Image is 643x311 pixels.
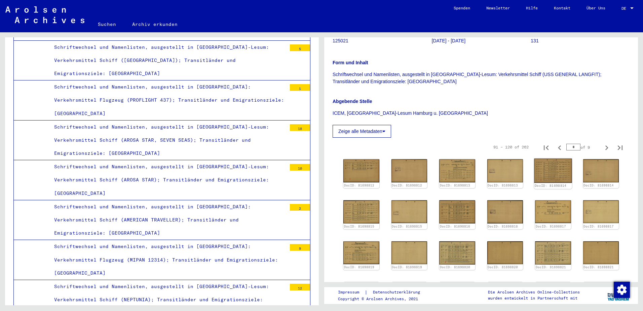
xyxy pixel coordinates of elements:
img: 001.jpg [439,159,475,182]
a: DocID: 81698813 [488,183,518,187]
div: Schriftwechsel und Namenlisten, ausgestellt in [GEOGRAPHIC_DATA]: Verkehrsmittel Flugzeug (MIPAN ... [49,240,287,280]
a: Datenschutzerklärung [368,289,428,296]
p: 131 [531,37,630,44]
div: 2 [290,204,310,211]
div: Schriftwechsel und Namenlisten, ausgestellt in [GEOGRAPHIC_DATA]-Lesum: Verkehrsmittel Schiff ([G... [49,41,287,80]
a: DocID: 81698814 [535,184,567,188]
img: 001.jpg [535,200,571,223]
img: 001.jpg [343,241,379,265]
a: DocID: 81698819 [392,265,422,269]
img: 001.jpg [343,200,379,223]
a: DocID: 81698817 [536,224,566,228]
div: 18 [290,124,310,131]
a: DocID: 81698816 [440,224,470,228]
img: 002.jpg [487,200,523,223]
span: DE [621,6,629,11]
button: Zeige alle Metadaten [333,125,391,138]
div: Schriftwechsel und Namenlisten, ausgestellt in [GEOGRAPHIC_DATA]: Verkehrsmittel Schiff (AMERICAN... [49,200,287,240]
button: First page [539,140,553,154]
a: Archiv erkunden [124,16,186,32]
img: 001.jpg [439,200,475,223]
img: 002.jpg [583,241,619,264]
p: ICEM, [GEOGRAPHIC_DATA]-Lesum Hamburg u. [GEOGRAPHIC_DATA] [333,110,630,117]
div: 10 [290,164,310,171]
div: | [338,289,428,296]
img: yv_logo.png [606,287,631,304]
a: DocID: 81698813 [440,183,470,187]
img: 001.jpg [343,159,379,182]
img: 002.jpg [391,159,427,182]
a: Impressum [338,289,365,296]
img: Arolsen_neg.svg [5,6,84,23]
a: DocID: 81698815 [392,224,422,228]
img: 002.jpg [487,159,523,182]
a: DocID: 81698817 [583,224,614,228]
img: 001.jpg [439,241,475,265]
b: Abgebende Stelle [333,99,372,104]
p: wurden entwickelt in Partnerschaft mit [488,295,580,301]
img: 002.jpg [391,200,427,223]
a: DocID: 81698815 [344,224,374,228]
button: Last page [613,140,627,154]
a: DocID: 81698812 [392,183,422,187]
div: 12 [290,284,310,290]
a: DocID: 81698812 [344,183,374,187]
img: 002.jpg [391,241,427,264]
div: 91 – 120 of 262 [493,144,529,150]
button: Next page [600,140,613,154]
img: 002.jpg [583,159,619,182]
p: 125021 [333,37,431,44]
b: Form und Inhalt [333,60,368,65]
p: Schriftwechsel und Namenlisten, ausgestellt in [GEOGRAPHIC_DATA]-Lesum: Verkehrsmittel Schiff (US... [333,71,630,85]
div: 9 [290,244,310,251]
p: Copyright © Arolsen Archives, 2021 [338,296,428,302]
div: 1 [290,84,310,91]
img: 001.jpg [535,241,571,265]
p: [DATE] - [DATE] [432,37,531,44]
img: 001.jpg [534,159,572,183]
img: 002.jpg [487,241,523,264]
a: DocID: 81698814 [583,183,614,187]
a: DocID: 81698821 [536,265,566,269]
div: of 9 [566,144,600,150]
a: DocID: 81698820 [488,265,518,269]
a: DocID: 81698819 [344,265,374,269]
a: DocID: 81698820 [440,265,470,269]
div: Schriftwechsel und Namenlisten, ausgestellt in [GEOGRAPHIC_DATA]: Verkehrsmittel Flugzeug (PROFLI... [49,80,287,120]
div: Schriftwechsel und Namenlisten, ausgestellt in [GEOGRAPHIC_DATA]-Lesum: Verkehrsmittel Schiff (AR... [49,160,287,200]
div: Zustimmung ändern [613,281,630,298]
img: 002.jpg [583,200,619,223]
div: 5 [290,44,310,51]
a: DocID: 81698816 [488,224,518,228]
img: Zustimmung ändern [614,282,630,298]
a: DocID: 81698821 [583,265,614,269]
div: Schriftwechsel und Namenlisten, ausgestellt in [GEOGRAPHIC_DATA]-Lesum: Verkehrsmittel Schiff (AR... [49,120,287,160]
a: Suchen [90,16,124,32]
button: Previous page [553,140,566,154]
p: Die Arolsen Archives Online-Collections [488,289,580,295]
